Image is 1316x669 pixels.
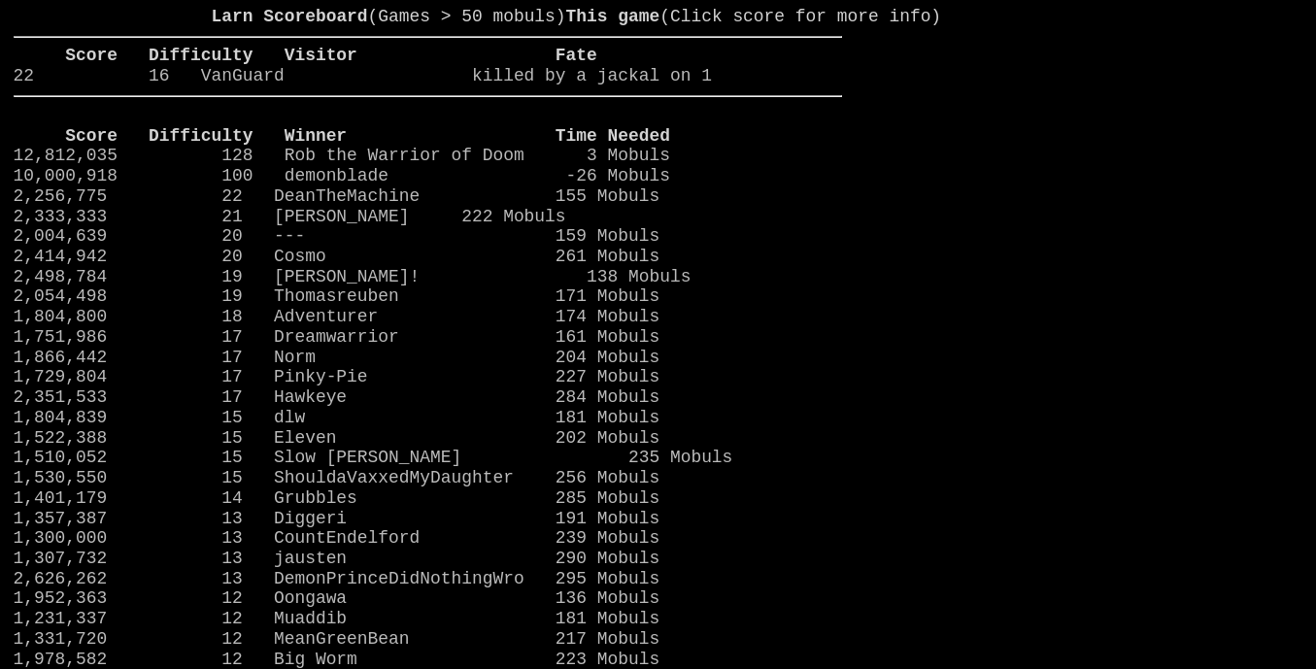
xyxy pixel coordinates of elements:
[14,307,660,326] a: 1,804,800 18 Adventurer 174 Mobuls
[14,146,670,165] a: 12,812,035 128 Rob the Warrior of Doom 3 Mobuls
[65,126,670,146] b: Score Difficulty Winner Time Needed
[14,588,660,608] a: 1,952,363 12 Oongawa 136 Mobuls
[14,207,566,226] a: 2,333,333 21 [PERSON_NAME] 222 Mobuls
[14,387,660,407] a: 2,351,533 17 Hawkeye 284 Mobuls
[14,448,733,467] a: 1,510,052 15 Slow [PERSON_NAME] 235 Mobuls
[14,367,660,386] a: 1,729,804 17 Pinky-Pie 227 Mobuls
[14,247,660,266] a: 2,414,942 20 Cosmo 261 Mobuls
[14,428,660,448] a: 1,522,388 15 Eleven 202 Mobuls
[14,226,660,246] a: 2,004,639 20 --- 159 Mobuls
[14,267,692,286] a: 2,498,784 19 [PERSON_NAME]! 138 Mobuls
[14,408,660,427] a: 1,804,839 15 dlw 181 Mobuls
[65,46,597,65] b: Score Difficulty Visitor Fate
[566,7,660,26] b: This game
[14,348,660,367] a: 1,866,442 17 Norm 204 Mobuls
[14,549,660,568] a: 1,307,732 13 jausten 290 Mobuls
[14,509,660,528] a: 1,357,387 13 Diggeri 191 Mobuls
[14,468,660,487] a: 1,530,550 15 ShouldaVaxxedMyDaughter 256 Mobuls
[14,286,660,306] a: 2,054,498 19 Thomasreuben 171 Mobuls
[14,186,660,206] a: 2,256,775 22 DeanTheMachine 155 Mobuls
[14,528,660,548] a: 1,300,000 13 CountEndelford 239 Mobuls
[14,609,660,628] a: 1,231,337 12 Muaddib 181 Mobuls
[14,166,670,185] a: 10,000,918 100 demonblade -26 Mobuls
[14,629,660,649] a: 1,331,720 12 MeanGreenBean 217 Mobuls
[14,327,660,347] a: 1,751,986 17 Dreamwarrior 161 Mobuls
[14,66,712,85] a: 22 16 VanGuard killed by a jackal on 1
[212,7,368,26] b: Larn Scoreboard
[14,7,843,636] larn: (Games > 50 mobuls) (Click score for more info) Click on a score for more information ---- Reload...
[14,488,660,508] a: 1,401,179 14 Grubbles 285 Mobuls
[14,569,660,588] a: 2,626,262 13 DemonPrinceDidNothingWro 295 Mobuls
